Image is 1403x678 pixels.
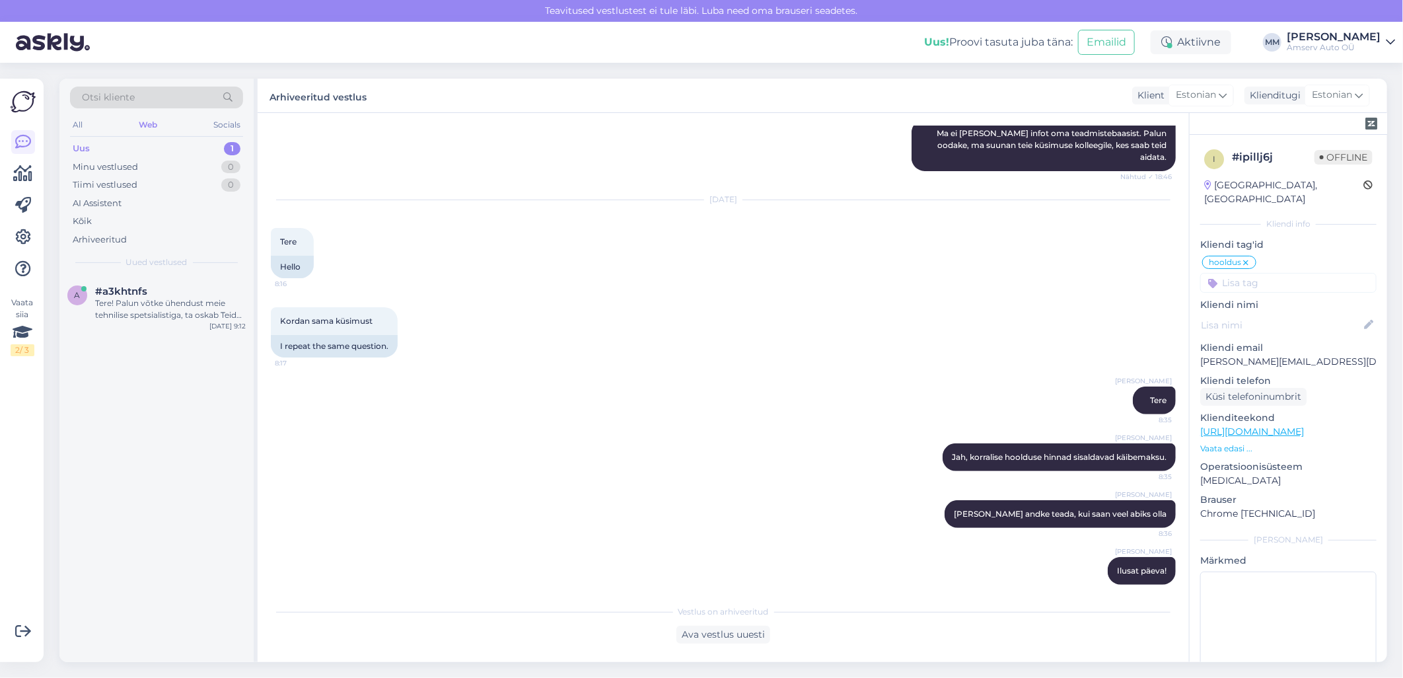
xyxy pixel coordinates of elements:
[1115,490,1172,500] span: [PERSON_NAME]
[1204,178,1363,206] div: [GEOGRAPHIC_DATA], [GEOGRAPHIC_DATA]
[1122,529,1172,539] span: 8:36
[1312,88,1352,102] span: Estonian
[280,237,297,246] span: Tere
[1232,149,1314,165] div: # ipillj6j
[1078,30,1135,55] button: Emailid
[1287,32,1381,42] div: [PERSON_NAME]
[275,279,324,289] span: 8:16
[270,87,367,104] label: Arhiveeritud vestlus
[1117,566,1167,576] span: Ilusat päeva!
[11,297,34,356] div: Vaata siia
[73,215,92,228] div: Kõik
[280,316,373,326] span: Kordan sama küsimust
[1176,88,1216,102] span: Estonian
[11,344,34,356] div: 2 / 3
[271,335,398,358] div: I repeat the same question.
[70,116,85,133] div: All
[1213,154,1215,164] span: i
[275,358,324,368] span: 8:17
[221,178,240,192] div: 0
[952,452,1167,462] span: Jah, korralise hoolduse hinnad sisaldavad käibemaksu.
[1122,585,1172,595] span: 8:36
[95,285,147,297] span: #a3khtnfs
[1151,30,1231,54] div: Aktiivne
[1132,89,1165,102] div: Klient
[1200,374,1377,388] p: Kliendi telefon
[1200,341,1377,355] p: Kliendi email
[1200,554,1377,568] p: Märkmed
[1200,273,1377,293] input: Lisa tag
[1200,493,1377,507] p: Brauser
[73,178,137,192] div: Tiimi vestlused
[209,321,246,331] div: [DATE] 9:12
[211,116,243,133] div: Socials
[1115,433,1172,443] span: [PERSON_NAME]
[1200,238,1377,252] p: Kliendi tag'id
[1200,298,1377,312] p: Kliendi nimi
[937,128,1169,162] span: Ma ei [PERSON_NAME] infot oma teadmistebaasist. Palun oodake, ma suunan teie küsimuse kolleegile,...
[1287,32,1395,53] a: [PERSON_NAME]Amserv Auto OÜ
[1200,411,1377,425] p: Klienditeekond
[271,194,1176,206] div: [DATE]
[1200,534,1377,546] div: [PERSON_NAME]
[1287,42,1381,53] div: Amserv Auto OÜ
[95,297,246,321] div: Tere! Palun võtke ühendust meie tehnilise spetsialistiga, ta oskab Teid konsulteerida telefonil 5...
[1200,474,1377,488] p: [MEDICAL_DATA]
[73,142,90,155] div: Uus
[1200,355,1377,369] p: [PERSON_NAME][EMAIL_ADDRESS][DOMAIN_NAME]
[954,509,1167,519] span: [PERSON_NAME] andke teada, kui saan veel abiks olla
[1115,546,1172,556] span: [PERSON_NAME]
[1115,376,1172,386] span: [PERSON_NAME]
[1122,415,1172,425] span: 8:35
[82,91,135,104] span: Otsi kliente
[11,89,36,114] img: Askly Logo
[73,197,122,210] div: AI Assistent
[271,256,314,278] div: Hello
[1244,89,1301,102] div: Klienditugi
[1200,426,1304,437] a: [URL][DOMAIN_NAME]
[126,256,188,268] span: Uued vestlused
[676,626,770,644] div: Ava vestlus uuesti
[1122,472,1172,482] span: 8:35
[1365,118,1377,130] img: zendesk
[1150,395,1167,405] span: Tere
[1263,33,1281,52] div: MM
[924,34,1073,50] div: Proovi tasuta juba täna:
[1209,258,1241,266] span: hooldus
[1200,218,1377,230] div: Kliendi info
[136,116,160,133] div: Web
[224,142,240,155] div: 1
[1314,150,1373,165] span: Offline
[1120,172,1172,182] span: Nähtud ✓ 18:46
[1201,318,1361,332] input: Lisa nimi
[1200,507,1377,521] p: Chrome [TECHNICAL_ID]
[75,290,81,300] span: a
[1200,443,1377,455] p: Vaata edasi ...
[73,161,138,174] div: Minu vestlused
[1200,460,1377,474] p: Operatsioonisüsteem
[1200,388,1307,406] div: Küsi telefoninumbrit
[924,36,949,48] b: Uus!
[678,606,769,618] span: Vestlus on arhiveeritud
[221,161,240,174] div: 0
[73,233,127,246] div: Arhiveeritud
